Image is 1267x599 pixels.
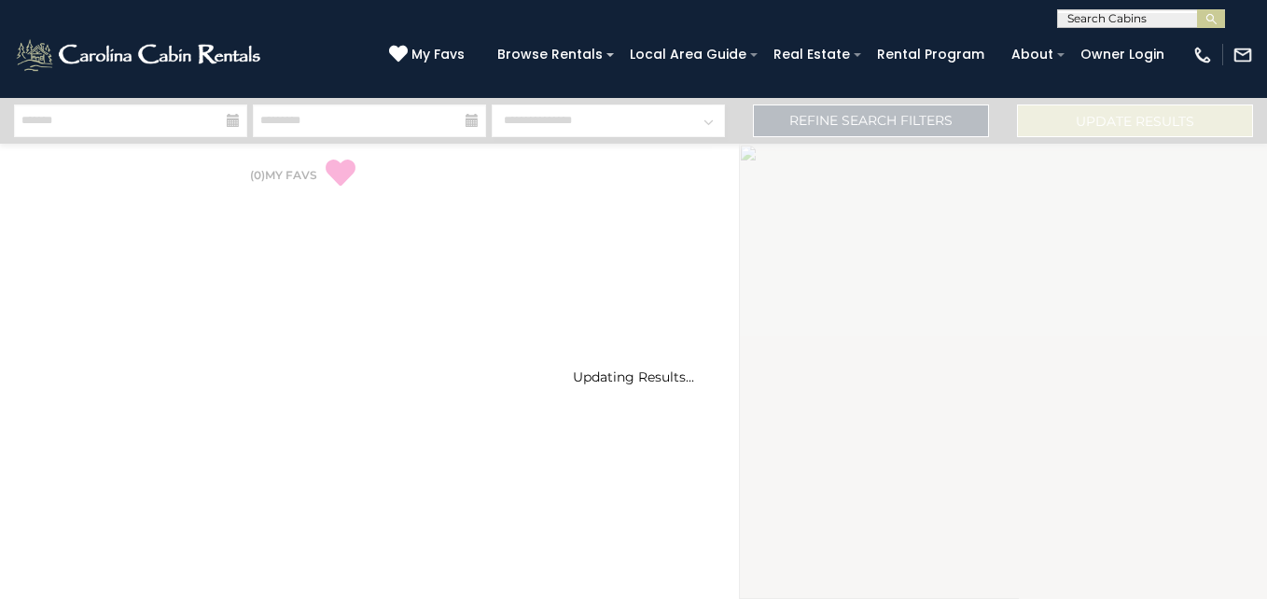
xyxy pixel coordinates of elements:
a: About [1002,40,1063,69]
a: Rental Program [868,40,994,69]
a: Browse Rentals [488,40,612,69]
img: White-1-2.png [14,36,266,74]
img: mail-regular-white.png [1232,45,1253,65]
a: My Favs [389,45,469,65]
a: Local Area Guide [620,40,756,69]
a: Owner Login [1071,40,1174,69]
a: Real Estate [764,40,859,69]
span: My Favs [411,45,465,64]
img: phone-regular-white.png [1192,45,1213,65]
